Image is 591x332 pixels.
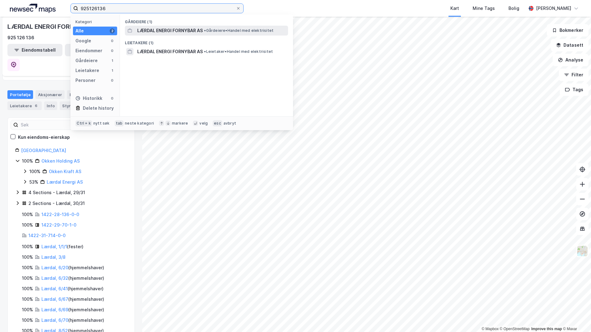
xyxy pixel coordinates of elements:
div: Aksjonærer [36,90,65,99]
div: nytt søk [93,121,110,126]
a: OpenStreetMap [500,327,530,331]
span: LÆRDAL ENERGI FORNYBAR AS [137,48,203,55]
button: Datasett [551,39,589,51]
a: Lærdal, 6/69 [41,307,68,312]
div: Styret [60,101,85,110]
div: Delete history [83,104,114,112]
a: Lærdal, 6/67 [41,296,68,302]
div: ( hjemmelshaver ) [41,264,104,271]
span: • [204,28,206,33]
div: LÆRDAL ENERGI FORNYBAR AS [7,22,101,32]
div: Alle [75,27,84,35]
div: Portefølje [7,90,33,99]
div: Kategori [75,19,117,24]
div: Ctrl + k [75,120,92,126]
iframe: Chat Widget [560,302,591,332]
div: Mine Tags [473,5,495,12]
div: [PERSON_NAME] [536,5,571,12]
div: 2 Sections - Lærdal, 30/31 [28,200,85,207]
a: Lærdal, 6/70 [41,317,68,323]
button: Filter [559,69,589,81]
div: 2 [110,28,115,33]
div: 100% [22,243,33,250]
a: Improve this map [531,327,562,331]
div: 100% [22,285,33,292]
div: 100% [22,157,33,165]
div: ( hjemmelshaver ) [41,306,104,313]
a: Lærdal, 6/20 [41,265,68,270]
img: Z [576,245,588,257]
div: ( hjemmelshaver ) [41,317,104,324]
a: [GEOGRAPHIC_DATA] [21,148,66,153]
button: Tags [560,83,589,96]
div: neste kategori [125,121,154,126]
span: LÆRDAL ENERGI FORNYBAR AS [137,27,203,34]
div: 925 126 136 [7,34,34,41]
a: Okken Holding AS [41,158,80,164]
div: 0 [110,38,115,43]
button: Bokmerker [547,24,589,36]
div: 100% [22,211,33,218]
div: 100% [22,275,33,282]
button: Eiendomstabell [7,44,62,56]
div: Leietakere [75,67,99,74]
a: Okken Kraft AS [49,169,81,174]
div: Gårdeiere [75,57,98,64]
a: Lærdal, 6/41 [41,286,68,291]
div: 1 [110,58,115,63]
input: Søk på adresse, matrikkel, gårdeiere, leietakere eller personer [78,4,236,13]
a: Lærdal Energi AS [47,179,83,185]
div: 100% [22,317,33,324]
div: Leietakere (1) [120,36,293,47]
div: Eiendommer [67,90,105,99]
div: ( hjemmelshaver ) [41,296,104,303]
div: 53% [29,178,38,186]
a: Lærdal, 6/32 [41,275,68,281]
div: tab [115,120,124,126]
a: 1422-31-714-0-0 [28,233,66,238]
div: 4 Sections - Lærdal, 29/31 [28,189,85,196]
span: Leietaker • Handel med elektrisitet [204,49,273,54]
div: Personer [75,77,96,84]
div: 0 [110,78,115,83]
div: Leietakere [7,101,42,110]
div: 100% [22,253,33,261]
div: Historikk [75,95,102,102]
a: Lærdal, 3/8 [41,254,66,260]
div: Info [44,101,57,110]
div: ( hjemmelshaver ) [41,275,104,282]
div: Eiendommer [75,47,102,54]
a: Mapbox [482,327,499,331]
div: avbryt [223,121,236,126]
div: Kun eiendoms-eierskap [18,134,70,141]
div: Google [75,37,91,45]
div: esc [213,120,222,126]
a: Lærdal, 1/1/1 [41,244,67,249]
a: 1422-28-136-0-0 [41,212,79,217]
span: • [204,49,206,54]
div: ( fester ) [41,243,83,250]
div: 0 [110,96,115,101]
div: 100% [22,264,33,271]
div: 100% [29,168,40,175]
div: Gårdeiere (1) [120,15,293,26]
div: 6 [33,103,39,109]
span: Gårdeiere • Handel med elektrisitet [204,28,274,33]
div: 0 [110,48,115,53]
a: 1422-29-70-1-0 [41,222,76,228]
div: Kontrollprogram for chat [560,302,591,332]
div: Kart [450,5,459,12]
button: Analyse [553,54,589,66]
input: Søk [18,120,86,130]
div: Bolig [508,5,519,12]
img: logo.a4113a55bc3d86da70a041830d287a7e.svg [10,4,56,13]
div: 1 [110,68,115,73]
div: velg [199,121,208,126]
div: markere [172,121,188,126]
div: ( hjemmelshaver ) [41,285,104,292]
div: 100% [22,221,33,229]
div: 100% [22,296,33,303]
button: Leietakertabell [65,44,120,56]
div: 100% [22,306,33,313]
